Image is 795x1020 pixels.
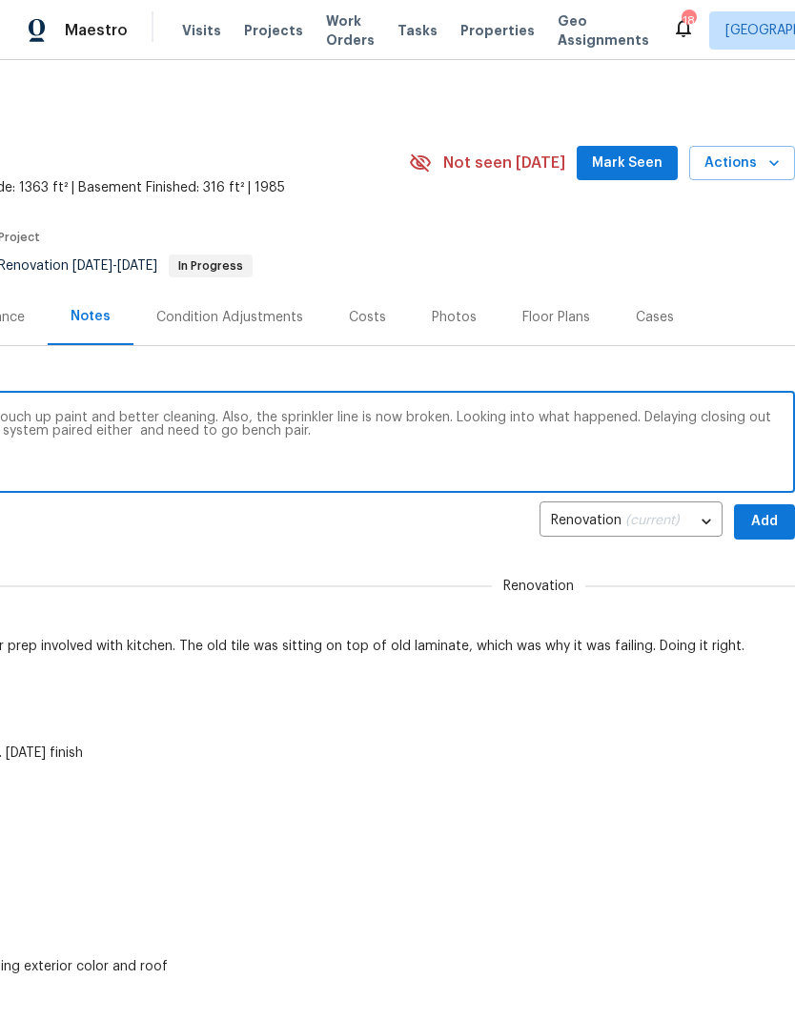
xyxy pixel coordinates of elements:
[704,152,780,175] span: Actions
[397,24,438,37] span: Tasks
[460,21,535,40] span: Properties
[432,308,477,327] div: Photos
[117,259,157,273] span: [DATE]
[689,146,795,181] button: Actions
[492,577,585,596] span: Renovation
[443,153,565,173] span: Not seen [DATE]
[577,146,678,181] button: Mark Seen
[244,21,303,40] span: Projects
[522,308,590,327] div: Floor Plans
[592,152,662,175] span: Mark Seen
[72,259,112,273] span: [DATE]
[636,308,674,327] div: Cases
[171,260,251,272] span: In Progress
[558,11,649,50] span: Geo Assignments
[734,504,795,540] button: Add
[540,499,723,545] div: Renovation (current)
[625,514,680,527] span: (current)
[65,21,128,40] span: Maestro
[682,11,695,31] div: 18
[326,11,375,50] span: Work Orders
[749,510,780,534] span: Add
[72,259,157,273] span: -
[182,21,221,40] span: Visits
[156,308,303,327] div: Condition Adjustments
[349,308,386,327] div: Costs
[71,307,111,326] div: Notes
